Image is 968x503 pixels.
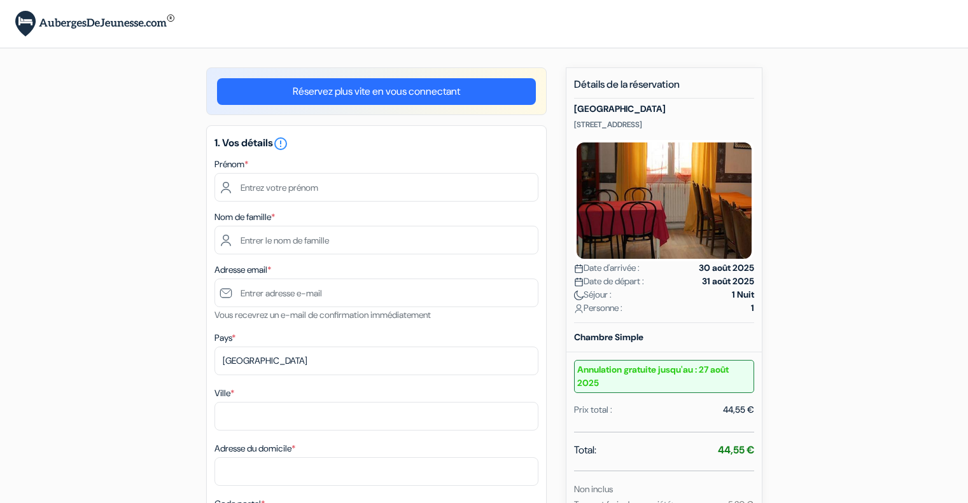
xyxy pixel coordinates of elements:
[214,309,431,320] small: Vous recevrez un e-mail de confirmation immédiatement
[574,104,754,114] h5: [GEOGRAPHIC_DATA]
[273,136,288,151] i: error_outline
[214,158,248,171] label: Prénom
[574,261,640,275] span: Date d'arrivée :
[702,275,754,288] strong: 31 août 2025
[574,403,612,417] div: Prix total :
[574,120,754,130] p: [STREET_ADDRESS]
[574,301,622,315] span: Personne :
[214,331,235,345] label: Pays
[214,210,275,224] label: Nom de famille
[273,136,288,149] a: error_outline
[574,264,584,273] img: calendar.svg
[214,387,234,400] label: Ville
[574,483,613,495] small: Non inclus
[718,443,754,457] strong: 44,55 €
[574,288,612,301] span: Séjour :
[214,173,538,202] input: Entrez votre prénom
[217,78,536,105] a: Réservez plus vite en vous connectant
[214,226,538,254] input: Entrer le nom de famille
[574,277,584,287] img: calendar.svg
[732,288,754,301] strong: 1 Nuit
[723,403,754,417] div: 44,55 €
[574,443,596,458] span: Total:
[574,360,754,393] small: Annulation gratuite jusqu'au : 27 août 2025
[214,279,538,307] input: Entrer adresse e-mail
[574,304,584,314] img: user_icon.svg
[574,275,644,288] span: Date de départ :
[699,261,754,275] strong: 30 août 2025
[574,331,643,343] b: Chambre Simple
[214,442,295,455] label: Adresse du domicile
[574,291,584,300] img: moon.svg
[574,78,754,99] h5: Détails de la réservation
[214,136,538,151] h5: 1. Vos détails
[214,263,271,277] label: Adresse email
[751,301,754,315] strong: 1
[15,11,174,37] img: AubergesDeJeunesse.com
